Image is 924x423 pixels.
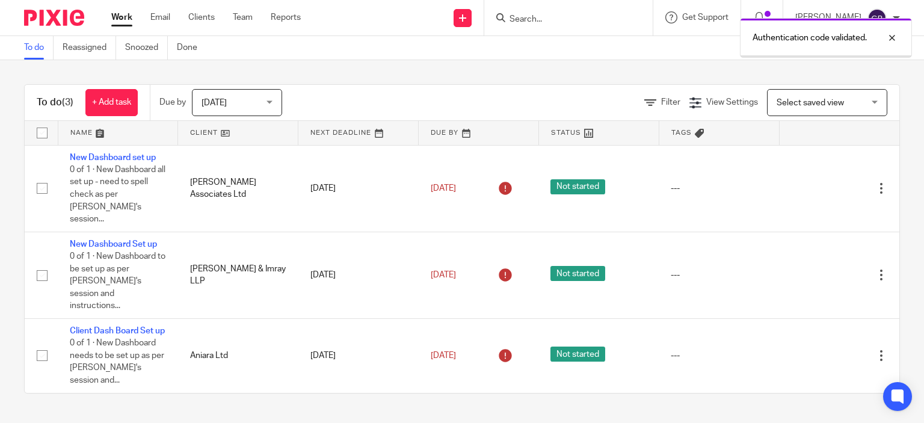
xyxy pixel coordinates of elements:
[70,252,165,310] span: 0 of 1 · New Dashboard to be set up as per [PERSON_NAME]'s session and instructions...
[431,271,456,279] span: [DATE]
[671,129,692,136] span: Tags
[777,99,844,107] span: Select saved view
[70,339,164,384] span: 0 of 1 · New Dashboard needs to be set up as per [PERSON_NAME]'s session and...
[298,318,419,392] td: [DATE]
[70,240,157,249] a: New Dashboard Set up
[125,36,168,60] a: Snoozed
[298,232,419,318] td: [DATE]
[62,97,73,107] span: (3)
[63,36,116,60] a: Reassigned
[661,98,680,107] span: Filter
[550,347,605,362] span: Not started
[178,232,298,318] td: [PERSON_NAME] & Imray LLP
[178,318,298,392] td: Aniara Ltd
[550,266,605,281] span: Not started
[202,99,227,107] span: [DATE]
[178,145,298,232] td: [PERSON_NAME] Associates Ltd
[70,153,156,162] a: New Dashboard set up
[159,96,186,108] p: Due by
[150,11,170,23] a: Email
[550,179,605,194] span: Not started
[753,32,867,44] p: Authentication code validated.
[177,36,206,60] a: Done
[188,11,215,23] a: Clients
[111,11,132,23] a: Work
[867,8,887,28] img: svg%3E
[70,327,165,335] a: Client Dash Board Set up
[706,98,758,107] span: View Settings
[24,10,84,26] img: Pixie
[431,184,456,193] span: [DATE]
[671,269,767,281] div: ---
[233,11,253,23] a: Team
[85,89,138,116] a: + Add task
[671,182,767,194] div: ---
[671,350,767,362] div: ---
[431,351,456,360] span: [DATE]
[37,96,73,109] h1: To do
[298,145,419,232] td: [DATE]
[70,165,165,223] span: 0 of 1 · New Dashboard all set up - need to spell check as per [PERSON_NAME]'s session...
[24,36,54,60] a: To do
[271,11,301,23] a: Reports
